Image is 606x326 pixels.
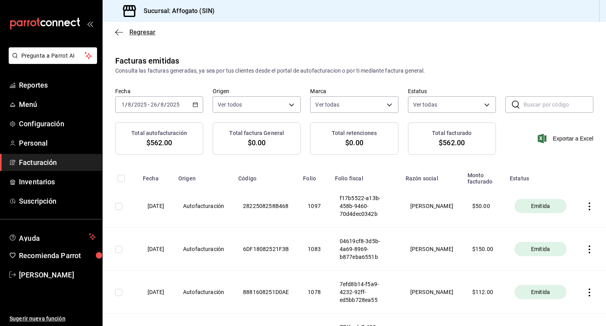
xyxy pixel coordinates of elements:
[213,88,301,94] label: Origen
[463,228,505,271] th: $ 150.00
[234,185,298,228] th: 2822508258B468
[528,202,553,210] span: Emitida
[345,137,363,148] span: $0.00
[115,28,155,36] button: Regresar
[150,101,157,108] input: --
[330,185,401,228] th: f17b5522-a13b-458b-9460-70d4dec0342b
[157,101,160,108] span: /
[19,138,96,148] span: Personal
[19,196,96,206] span: Suscripción
[6,57,97,66] a: Pregunta a Parrot AI
[408,88,496,94] label: Estatus
[138,185,174,228] th: [DATE]
[234,167,298,185] th: Código
[134,101,147,108] input: ----
[174,167,234,185] th: Origen
[160,101,164,108] input: --
[310,88,398,94] label: Marca
[413,101,437,109] span: Ver todas
[298,167,330,185] th: Folio
[439,137,465,148] span: $562.00
[115,88,203,94] label: Fecha
[19,250,96,261] span: Recomienda Parrot
[248,137,266,148] span: $0.00
[539,134,593,143] button: Exportar a Excel
[330,228,401,271] th: 04619cf8-3d5b-4a69-8969-b877eba6551b
[401,167,463,185] th: Razón social
[121,101,125,108] input: --
[19,80,96,90] span: Reportes
[401,271,463,314] th: [PERSON_NAME]
[166,101,180,108] input: ----
[19,232,86,242] span: Ayuda
[19,270,96,280] span: [PERSON_NAME]
[19,176,96,187] span: Inventarios
[174,271,234,314] th: Autofacturación
[401,228,463,271] th: [PERSON_NAME]
[463,185,505,228] th: $ 50.00
[148,101,150,108] span: -
[528,245,553,253] span: Emitida
[19,118,96,129] span: Configuración
[127,101,131,108] input: --
[315,101,339,109] span: Ver todas
[174,228,234,271] th: Autofacturación
[129,28,155,36] span: Regresar
[218,101,242,109] span: Ver todos
[298,271,330,314] th: 1078
[87,21,93,27] button: open_drawer_menu
[21,52,85,60] span: Pregunta a Parrot AI
[401,185,463,228] th: [PERSON_NAME]
[9,47,97,64] button: Pregunta a Parrot AI
[138,228,174,271] th: [DATE]
[528,288,553,296] span: Emitida
[298,228,330,271] th: 1083
[330,167,401,185] th: Folio fiscal
[330,271,401,314] th: 7efd8b14-f5a9-4232-92ff-ed5bb728ea55
[463,271,505,314] th: $ 112.00
[146,137,172,148] span: $562.00
[432,129,471,137] h3: Total facturado
[19,157,96,168] span: Facturación
[131,129,187,137] h3: Total autofacturación
[234,271,298,314] th: 8881608251D0AE
[298,185,330,228] th: 1097
[524,97,593,112] input: Buscar por código
[234,228,298,271] th: 6DF18082521F3B
[115,67,593,75] div: Consulta las facturas generadas, ya sea por tus clientes desde el portal de autofacturacion o por...
[332,129,377,137] h3: Total retenciones
[19,99,96,110] span: Menú
[138,271,174,314] th: [DATE]
[505,167,576,185] th: Estatus
[463,167,505,185] th: Monto facturado
[9,315,96,323] span: Sugerir nueva función
[115,55,179,67] div: Facturas emitidas
[174,185,234,228] th: Autofacturación
[229,129,284,137] h3: Total factura General
[137,6,215,16] h3: Sucursal: Affogato (SIN)
[138,167,174,185] th: Fecha
[125,101,127,108] span: /
[164,101,166,108] span: /
[131,101,134,108] span: /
